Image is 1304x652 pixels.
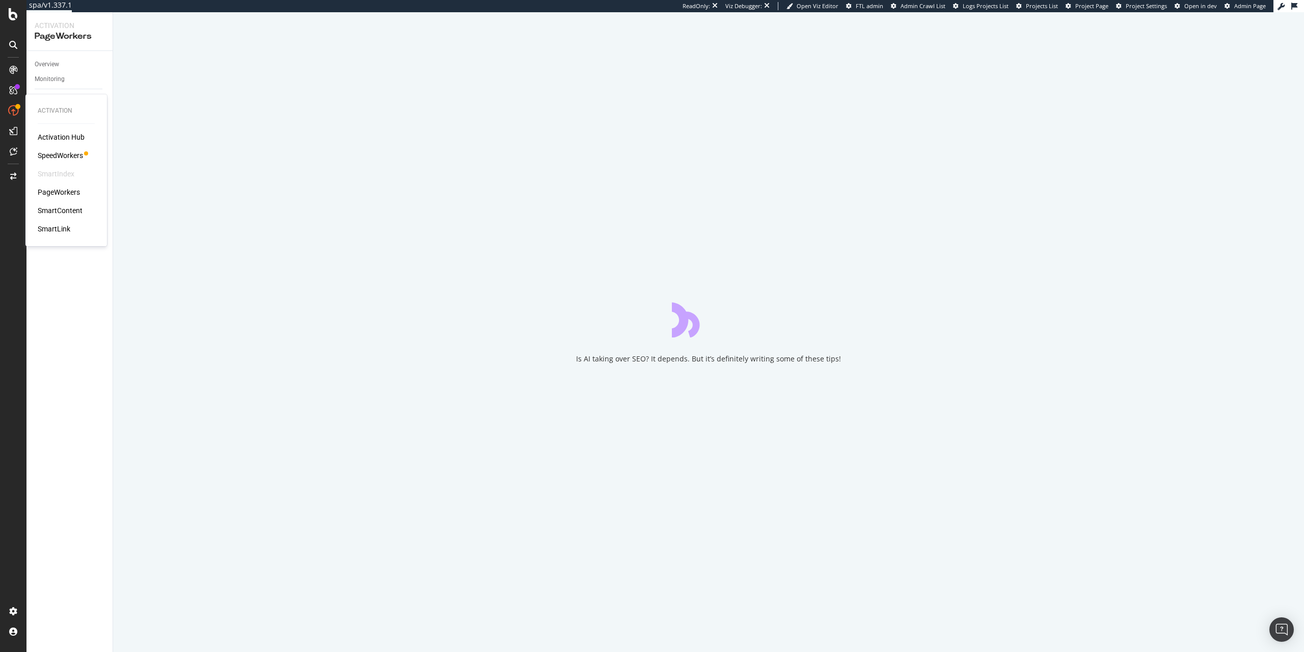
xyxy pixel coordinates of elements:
a: Monitoring [35,74,105,85]
a: FTL admin [846,2,883,10]
a: SpeedWorkers [38,150,83,161]
a: Project Page [1066,2,1108,10]
span: Admin Page [1234,2,1266,10]
a: PageWorkers [38,187,80,197]
div: Viz Debugger: [725,2,762,10]
a: Logs Projects List [953,2,1009,10]
a: Admin Page [1225,2,1266,10]
div: Activation [38,107,95,115]
div: SmartIndex [38,169,74,179]
div: Open Intercom Messenger [1269,617,1294,642]
a: Open in dev [1175,2,1217,10]
div: Overview [35,59,59,70]
a: SmartContent [38,205,83,216]
div: animation [672,301,745,337]
a: Overview [35,59,105,70]
span: Open Viz Editor [797,2,838,10]
span: Projects List [1026,2,1058,10]
div: Activation [35,20,104,31]
a: Open Viz Editor [786,2,838,10]
div: Is AI taking over SEO? It depends. But it’s definitely writing some of these tips! [576,354,841,364]
div: Monitoring [35,74,65,85]
a: Project Settings [1116,2,1167,10]
span: Open in dev [1184,2,1217,10]
span: FTL admin [856,2,883,10]
span: Logs Projects List [963,2,1009,10]
a: Activation Hub [38,132,85,142]
div: PageWorkers [35,31,104,42]
span: Project Settings [1126,2,1167,10]
span: Project Page [1075,2,1108,10]
a: Settings [35,93,105,104]
a: Admin Crawl List [891,2,945,10]
a: Projects List [1016,2,1058,10]
span: Admin Crawl List [901,2,945,10]
div: ReadOnly: [683,2,710,10]
a: SmartLink [38,224,70,234]
div: Settings [35,93,57,104]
